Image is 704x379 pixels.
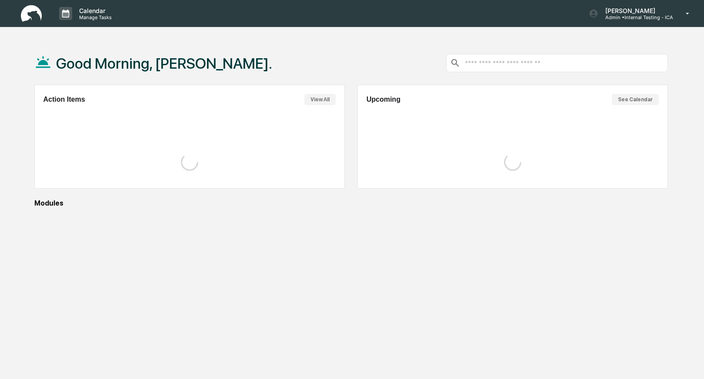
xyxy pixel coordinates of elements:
[367,96,400,103] h2: Upcoming
[72,7,116,14] p: Calendar
[56,55,272,72] h1: Good Morning, [PERSON_NAME].
[598,7,673,14] p: [PERSON_NAME]
[612,94,659,105] button: See Calendar
[304,94,336,105] button: View All
[72,14,116,20] p: Manage Tasks
[21,5,42,22] img: logo
[43,96,85,103] h2: Action Items
[598,14,673,20] p: Admin • Internal Testing - ICA
[34,199,668,207] div: Modules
